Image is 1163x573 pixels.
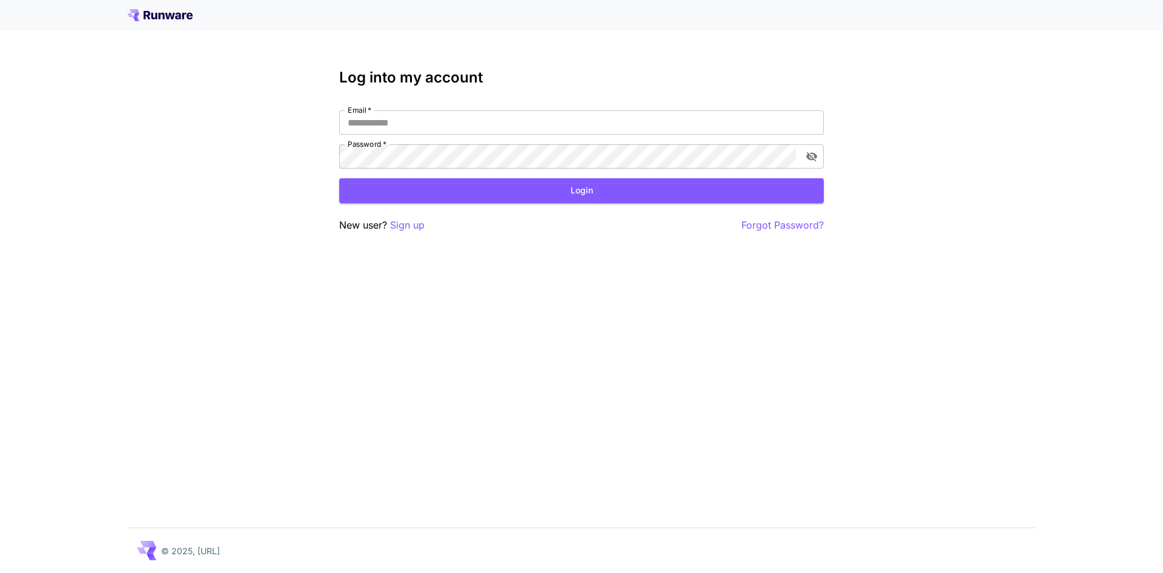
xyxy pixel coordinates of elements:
[348,139,386,149] label: Password
[339,178,824,203] button: Login
[161,545,220,557] p: © 2025, [URL]
[348,105,371,115] label: Email
[339,69,824,86] h3: Log into my account
[390,218,425,233] button: Sign up
[801,146,823,167] button: toggle password visibility
[339,218,425,233] p: New user?
[741,218,824,233] button: Forgot Password?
